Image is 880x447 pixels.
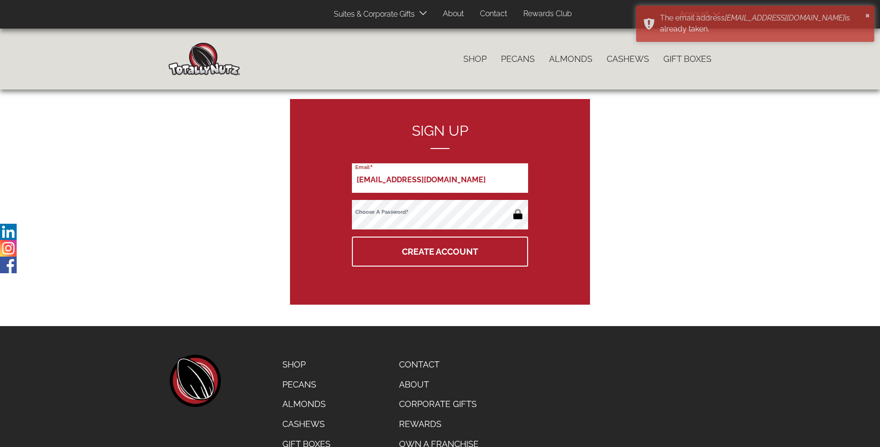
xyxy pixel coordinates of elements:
a: Pecans [275,375,338,395]
a: Almonds [275,394,338,414]
img: Home [169,43,240,75]
a: Cashews [600,49,656,69]
button: Create Account [352,237,528,267]
a: Cashews [275,414,338,434]
button: × [865,10,870,20]
a: Contact [392,355,486,375]
a: About [392,375,486,395]
div: The email address is already taken. [660,13,862,35]
input: Email [352,163,528,193]
a: Corporate Gifts [392,394,486,414]
a: Almonds [542,49,600,69]
a: About [436,5,471,23]
a: home [169,355,221,407]
a: Suites & Corporate Gifts [327,5,418,24]
a: Shop [456,49,494,69]
em: [EMAIL_ADDRESS][DOMAIN_NAME] [725,13,845,22]
a: Rewards Club [516,5,579,23]
a: Gift Boxes [656,49,719,69]
a: Rewards [392,414,486,434]
a: Shop [275,355,338,375]
a: Contact [473,5,514,23]
h2: Sign up [352,123,528,149]
a: Pecans [494,49,542,69]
